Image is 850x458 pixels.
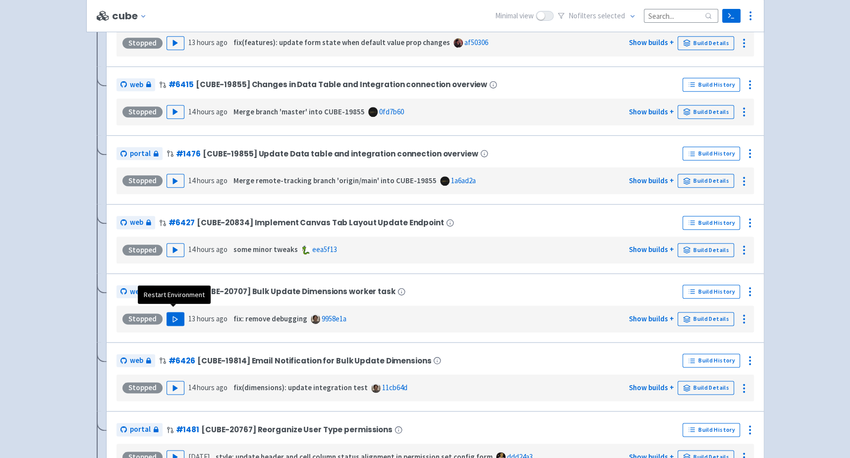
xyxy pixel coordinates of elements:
a: #1481 [176,424,199,435]
a: Show builds + [628,383,674,392]
time: 14 hours ago [188,107,227,116]
strong: fix(features): update form state when default value prop changes [233,38,450,47]
input: Search... [644,9,718,22]
a: Show builds + [628,314,674,323]
time: 14 hours ago [188,383,227,392]
span: web [130,355,143,366]
strong: fix: remove debugging [233,314,307,323]
button: Play [167,105,184,119]
div: Stopped [122,38,163,49]
div: Stopped [122,245,163,255]
a: Terminal [722,9,740,23]
a: portal [116,147,163,160]
time: 13 hours ago [188,314,227,323]
button: Play [167,174,184,188]
button: Play [167,312,184,326]
span: [CUBE-20834] Implement Canvas Tab Layout Update Endpoint [197,218,444,227]
a: web [116,78,155,92]
a: web [116,285,155,299]
span: [CUBE-19814] Email Notification for Bulk Update Dimensions [197,356,431,365]
span: web [130,286,143,298]
div: Stopped [122,313,163,324]
a: #1476 [176,149,201,159]
a: web [116,216,155,229]
button: Play [167,243,184,257]
span: [CUBE-20767] Reorganize User Type permissions [201,425,393,434]
a: Show builds + [628,176,674,185]
span: [CUBE-20707] Bulk Update Dimensions worker task [196,287,396,296]
a: #6415 [169,79,194,90]
a: #6427 [169,217,195,228]
button: cube [112,10,150,22]
a: Build History [682,354,740,367]
a: Show builds + [628,38,674,47]
a: #6416 [169,286,194,297]
button: Play [167,381,184,395]
span: web [130,217,143,228]
span: [CUBE-19855] Update Data table and integration connection overview [203,150,478,158]
time: 13 hours ago [188,38,227,47]
span: [CUBE-19855] Changes in Data Table and Integration connection overview [196,80,487,89]
span: No filter s [568,10,625,22]
a: 9958e1a [322,314,346,323]
a: Build Details [678,243,734,257]
a: portal [116,423,163,436]
a: 11cb64d [382,383,407,392]
a: web [116,354,155,367]
span: web [130,79,143,91]
a: Build Details [678,312,734,326]
div: Stopped [122,175,163,186]
a: Build Details [678,381,734,395]
a: Build Details [678,36,734,50]
button: Play [167,36,184,50]
div: Stopped [122,106,163,117]
time: 14 hours ago [188,245,227,254]
a: Build History [682,147,740,160]
a: #6426 [169,356,195,366]
a: Build History [682,216,740,230]
span: portal [130,148,151,159]
a: af50306 [464,38,488,47]
a: Build Details [678,105,734,119]
a: Build History [682,423,740,437]
strong: Merge remote-tracking branch 'origin/main' into CUBE-19855 [233,176,437,185]
a: Build History [682,285,740,299]
a: 0fd7b60 [379,107,404,116]
strong: fix(dimensions): update integration test [233,383,368,392]
a: Build History [682,78,740,92]
strong: some minor tweaks [233,245,298,254]
a: Show builds + [628,245,674,254]
a: 1a6ad2a [451,176,476,185]
span: portal [130,424,151,435]
a: eea5f13 [312,245,337,254]
strong: Merge branch 'master' into CUBE-19855 [233,107,365,116]
a: Build Details [678,174,734,188]
div: Stopped [122,382,163,393]
time: 14 hours ago [188,176,227,185]
a: Show builds + [628,107,674,116]
span: selected [598,11,625,20]
span: Minimal view [495,10,534,22]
